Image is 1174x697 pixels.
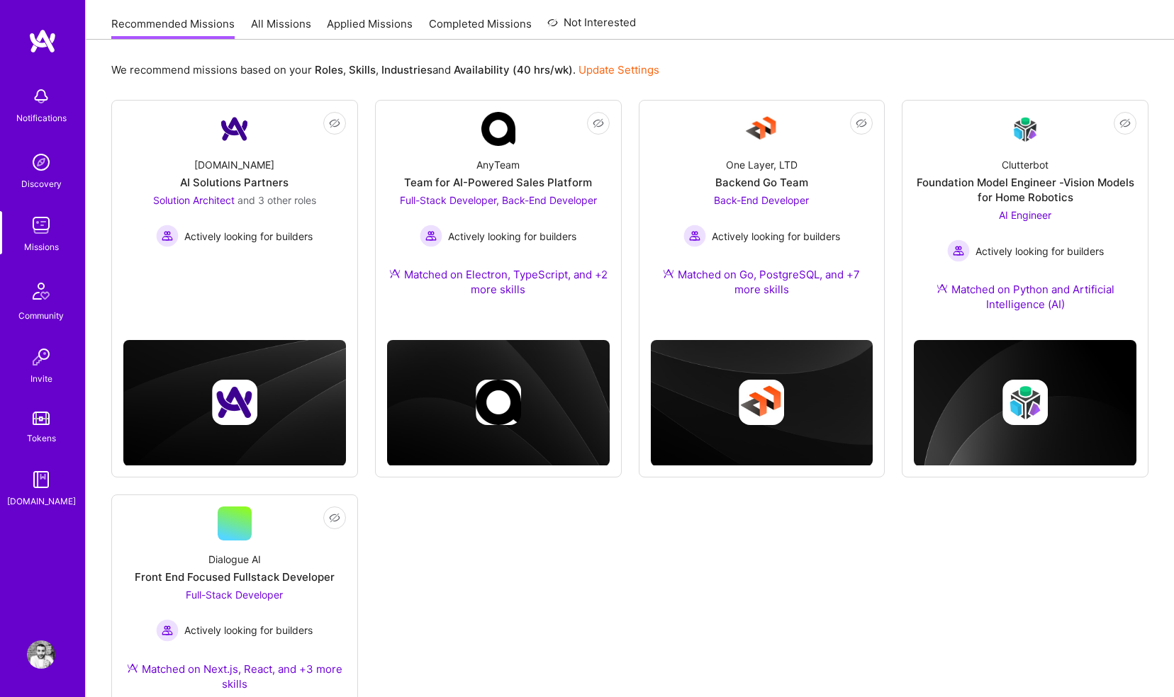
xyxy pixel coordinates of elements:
div: Foundation Model Engineer -Vision Models for Home Robotics [914,175,1136,205]
b: Skills [349,63,376,76]
div: Notifications [16,110,67,125]
i: icon EyeClosed [1119,118,1131,129]
img: cover [914,340,1136,466]
a: Company LogoOne Layer, LTDBackend Go TeamBack-End Developer Actively looking for buildersActively... [651,112,873,314]
span: Full-Stack Developer [186,589,283,601]
div: Clutterbot [1002,157,1049,172]
div: Team for AI-Powered Sales Platform [404,175,592,190]
div: Discovery [21,176,62,191]
a: All Missions [251,16,311,40]
img: logo [28,28,57,54]
div: Backend Go Team [715,175,808,190]
span: Actively looking for builders [448,229,576,244]
div: Community [18,308,64,323]
div: Matched on Next.js, React, and +3 more skills [123,662,346,691]
a: Company Logo[DOMAIN_NAME]AI Solutions PartnersSolution Architect and 3 other rolesActively lookin... [123,112,346,283]
span: Actively looking for builders [184,229,313,244]
img: Actively looking for builders [947,239,970,262]
a: User Avatar [23,640,59,669]
span: Solution Architect [153,194,235,206]
img: Community [24,274,58,308]
span: and 3 other roles [237,194,316,206]
img: Actively looking for builders [156,619,179,642]
img: tokens [33,412,50,425]
span: Actively looking for builders [712,229,840,244]
div: AnyTeam [476,157,520,172]
img: Actively looking for builders [420,225,442,247]
i: icon EyeClosed [329,512,340,523]
span: Back-End Developer [714,194,809,206]
img: Company logo [1002,380,1048,425]
img: Ateam Purple Icon [663,268,674,279]
div: Tokens [27,431,56,446]
span: Actively looking for builders [184,623,313,637]
a: Company LogoAnyTeamTeam for AI-Powered Sales PlatformFull-Stack Developer, Back-End Developer Act... [387,112,610,314]
b: Availability (40 hrs/wk) [454,63,573,76]
img: cover [123,340,346,465]
div: Missions [24,239,59,254]
i: icon EyeClosed [593,118,604,129]
div: Matched on Python and Artificial Intelligence (AI) [914,282,1136,312]
span: Full-Stack Developer, Back-End Developer [400,194,597,206]
img: Company Logo [1008,113,1042,146]
img: Company Logo [218,112,252,146]
div: Invite [30,371,52,386]
img: Company logo [739,380,784,425]
div: One Layer, LTD [726,157,798,172]
div: AI Solutions Partners [180,175,289,190]
img: guide book [27,465,55,494]
img: Company Logo [481,112,515,146]
img: teamwork [27,211,55,239]
img: Ateam Purple Icon [937,283,948,294]
a: Completed Missions [429,16,532,40]
b: Industries [381,63,432,76]
img: Company logo [476,380,521,425]
i: icon EyeClosed [329,118,340,129]
b: Roles [315,63,343,76]
div: Front End Focused Fullstack Developer [135,569,335,584]
div: Matched on Electron, TypeScript, and +2 more skills [387,267,610,297]
img: Company logo [212,380,257,425]
div: [DOMAIN_NAME] [194,157,274,172]
img: Actively looking for builders [683,225,706,247]
a: Not Interested [547,14,636,40]
div: Matched on Go, PostgreSQL, and +7 more skills [651,267,873,297]
a: Company LogoClutterbotFoundation Model Engineer -Vision Models for Home RoboticsAI Engineer Activ... [914,112,1136,329]
p: We recommend missions based on your , , and . [111,62,659,77]
img: Ateam Purple Icon [127,662,138,674]
img: Invite [27,343,55,371]
img: cover [651,340,873,465]
img: Actively looking for builders [156,225,179,247]
span: Actively looking for builders [975,244,1104,259]
i: icon EyeClosed [856,118,867,129]
img: discovery [27,148,55,176]
div: Dialogue AI [208,552,261,567]
span: AI Engineer [999,209,1051,221]
a: Applied Missions [327,16,413,40]
img: Company Logo [744,112,778,146]
div: [DOMAIN_NAME] [7,494,76,509]
img: bell [27,82,55,110]
a: Update Settings [578,63,659,76]
img: Ateam Purple Icon [389,268,401,279]
a: Recommended Missions [111,16,235,40]
img: User Avatar [27,640,55,669]
img: cover [387,340,610,465]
